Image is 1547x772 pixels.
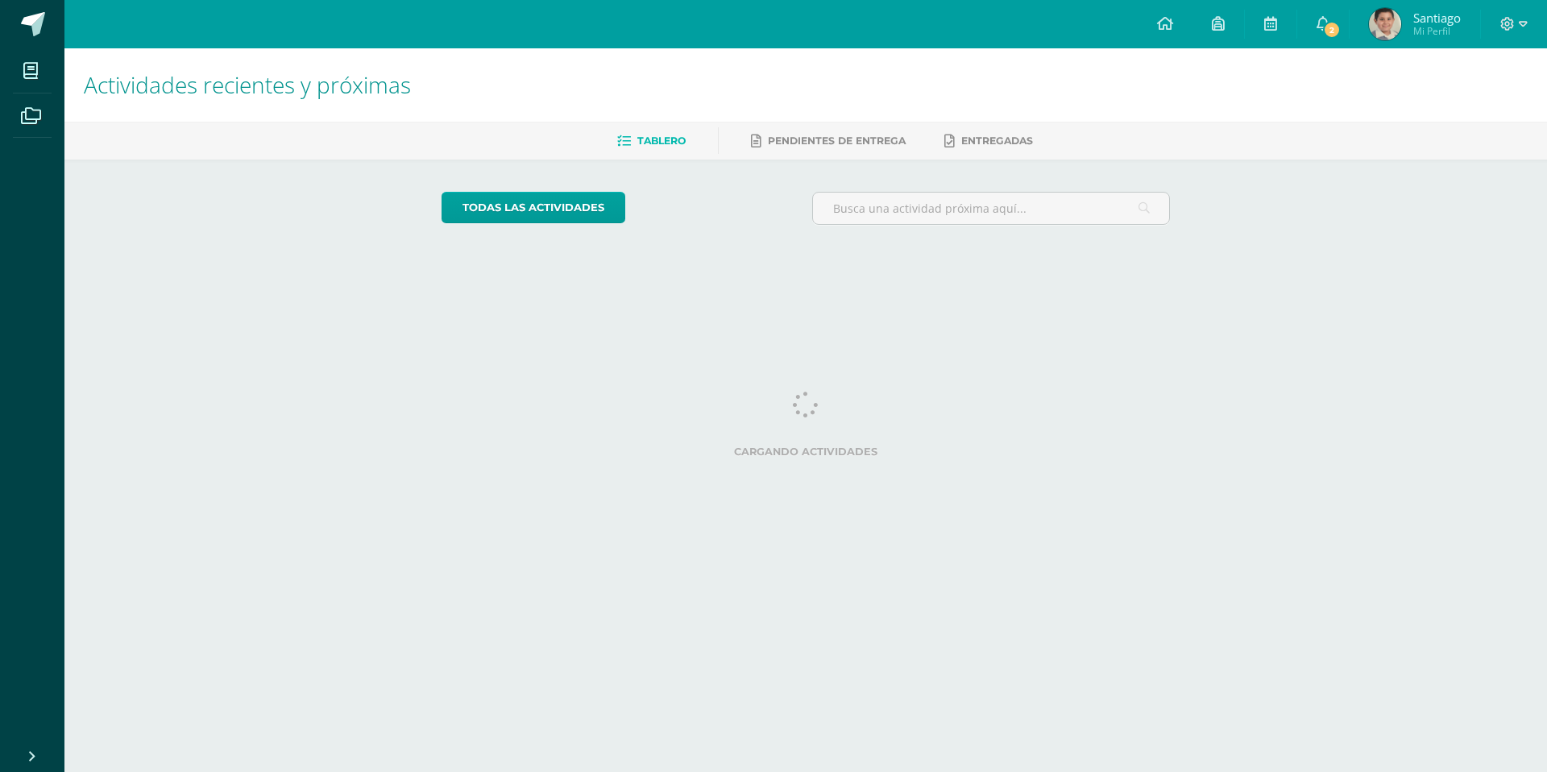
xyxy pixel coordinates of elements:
[1413,24,1461,38] span: Mi Perfil
[442,446,1171,458] label: Cargando actividades
[1323,21,1341,39] span: 2
[961,135,1033,147] span: Entregadas
[1369,8,1401,40] img: 0763504484c9044cbf5be1d5c74fd0dd.png
[637,135,686,147] span: Tablero
[442,192,625,223] a: todas las Actividades
[617,128,686,154] a: Tablero
[944,128,1033,154] a: Entregadas
[751,128,906,154] a: Pendientes de entrega
[768,135,906,147] span: Pendientes de entrega
[813,193,1170,224] input: Busca una actividad próxima aquí...
[1413,10,1461,26] span: Santiago
[84,69,411,100] span: Actividades recientes y próximas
